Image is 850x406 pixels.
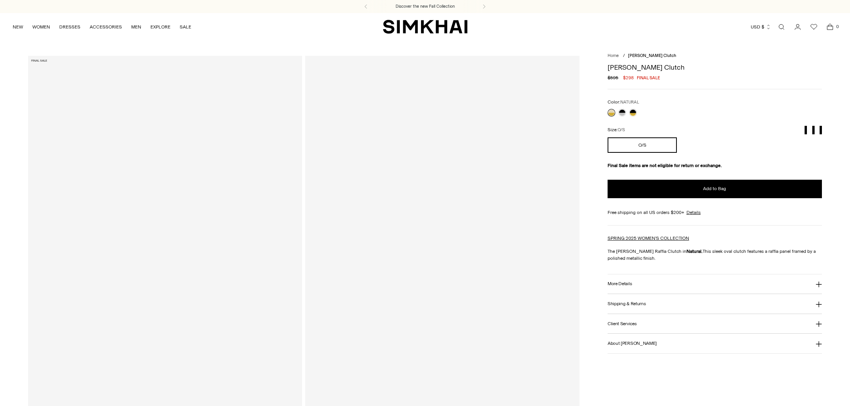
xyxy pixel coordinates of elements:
[608,180,822,198] button: Add to Bag
[131,18,141,35] a: MEN
[608,341,657,346] h3: About [PERSON_NAME]
[608,99,639,106] label: Color:
[608,248,822,262] p: The [PERSON_NAME] Raffia Clutch in This sleek oval clutch features a raffia panel framed by a pol...
[90,18,122,35] a: ACCESSORIES
[608,301,646,306] h3: Shipping & Returns
[806,19,822,35] a: Wishlist
[608,163,722,168] strong: Final Sale items are not eligible for return or exchange.
[703,185,726,192] span: Add to Bag
[790,19,805,35] a: Go to the account page
[608,334,822,353] button: About [PERSON_NAME]
[383,19,468,34] a: SIMKHAI
[608,64,822,71] h1: [PERSON_NAME] Clutch
[396,3,455,10] a: Discover the new Fall Collection
[620,100,639,105] span: NATURAL
[608,74,618,81] s: $595
[686,249,703,254] strong: Natural.
[608,274,822,294] button: More Details
[59,18,80,35] a: DRESSES
[608,281,632,286] h3: More Details
[608,321,637,326] h3: Client Services
[608,236,689,241] a: SPRING 2025 WOMEN'S COLLECTION
[618,127,625,132] span: O/S
[150,18,170,35] a: EXPLORE
[623,53,625,59] div: /
[13,18,23,35] a: NEW
[608,294,822,314] button: Shipping & Returns
[774,19,789,35] a: Open search modal
[608,126,625,134] label: Size:
[822,19,838,35] a: Open cart modal
[180,18,191,35] a: SALE
[608,314,822,334] button: Client Services
[608,137,677,153] button: O/S
[834,23,841,30] span: 0
[608,53,619,58] a: Home
[608,53,822,59] nav: breadcrumbs
[628,53,676,58] span: [PERSON_NAME] Clutch
[32,18,50,35] a: WOMEN
[608,209,822,216] div: Free shipping on all US orders $200+
[751,18,771,35] button: USD $
[686,209,701,216] a: Details
[623,74,634,81] span: $298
